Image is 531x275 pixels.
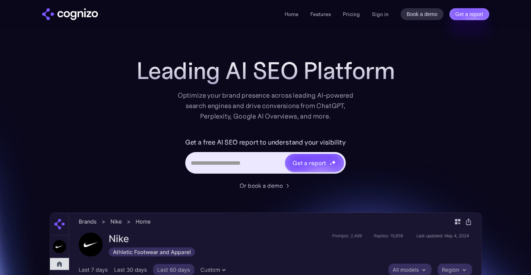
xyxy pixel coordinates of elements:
a: Book a demo [401,8,443,20]
a: Home [285,11,298,18]
div: Or book a demo [240,181,283,190]
a: Features [310,11,331,18]
img: star [329,163,332,165]
div: Optimize your brand presence across leading AI-powered search engines and drive conversions from ... [174,90,357,121]
a: Pricing [343,11,360,18]
img: cognizo logo [42,8,98,20]
a: home [42,8,98,20]
a: Get a report [449,8,489,20]
a: Sign in [372,10,389,19]
a: Or book a demo [240,181,292,190]
a: Get a reportstarstarstar [284,153,345,173]
img: star [329,160,331,161]
label: Get a free AI SEO report to understand your visibility [185,136,346,148]
form: Hero URL Input Form [185,136,346,177]
h1: Leading AI SEO Platform [136,57,395,84]
img: star [331,160,336,165]
div: Get a report [293,158,326,167]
